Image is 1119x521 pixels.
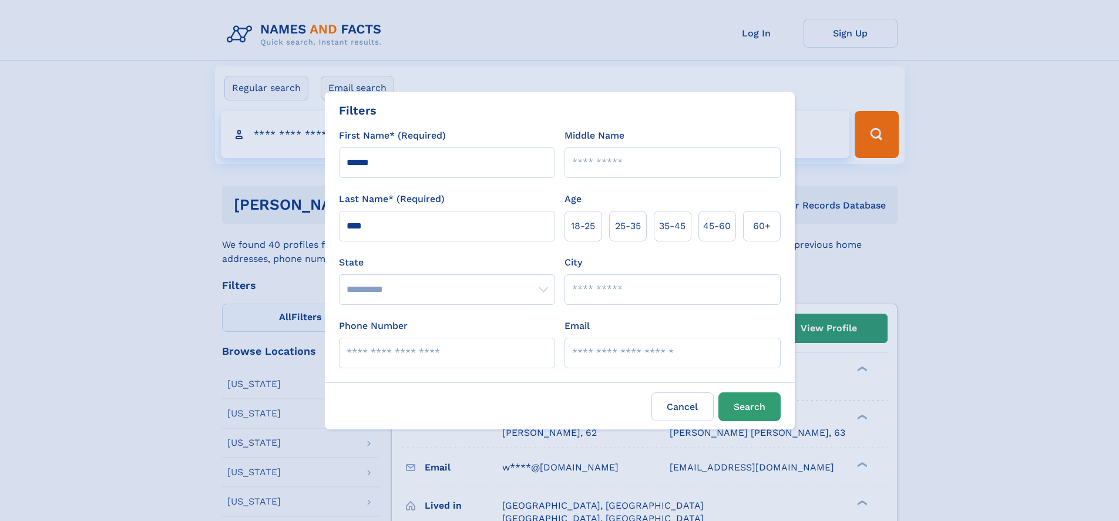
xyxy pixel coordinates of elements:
label: Last Name* (Required) [339,192,445,206]
button: Search [718,392,781,421]
label: Email [564,319,590,333]
label: Phone Number [339,319,408,333]
label: Age [564,192,582,206]
label: Middle Name [564,129,624,143]
div: Filters [339,102,377,119]
label: Cancel [651,392,714,421]
span: 45‑60 [703,219,731,233]
span: 60+ [753,219,771,233]
span: 35‑45 [659,219,685,233]
label: City [564,256,582,270]
span: 25‑35 [615,219,641,233]
label: First Name* (Required) [339,129,446,143]
span: 18‑25 [571,219,595,233]
label: State [339,256,555,270]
